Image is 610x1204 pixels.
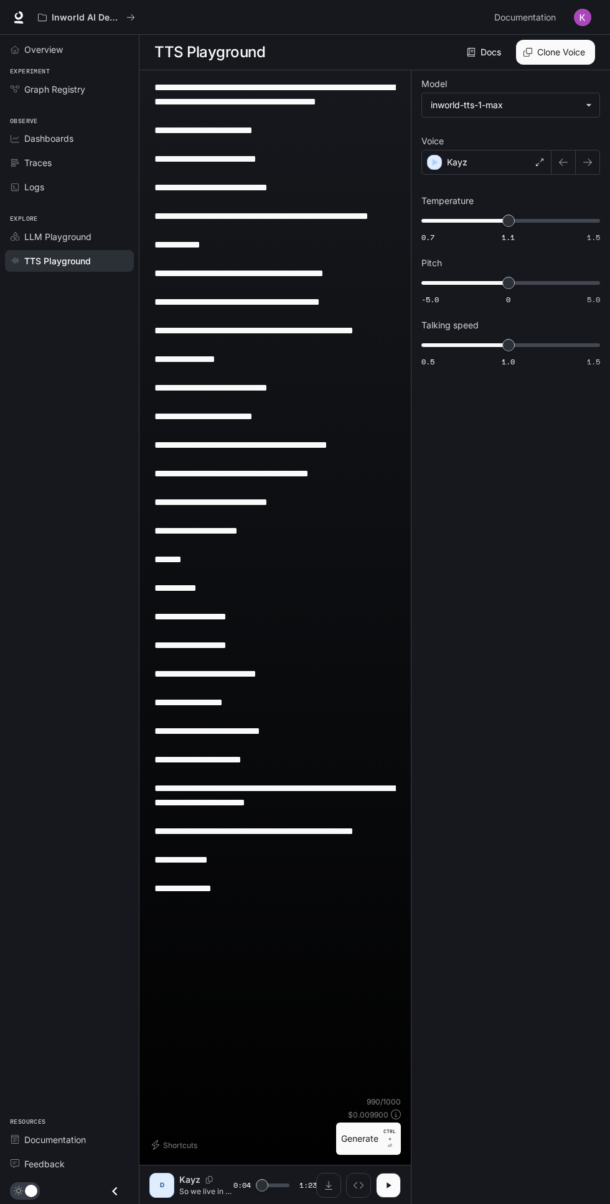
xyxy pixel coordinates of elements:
span: 0.7 [421,232,434,243]
a: Overview [5,39,134,60]
p: 990 / 1000 [367,1096,401,1107]
span: 0.5 [421,356,434,367]
span: Dashboards [24,132,73,145]
div: inworld-tts-1-max [422,93,599,117]
p: Kayz [179,1174,200,1186]
span: Traces [24,156,52,169]
a: Documentation [5,1129,134,1151]
a: Feedback [5,1153,134,1175]
span: LLM Playground [24,230,91,243]
div: inworld-tts-1-max [431,99,579,111]
a: Graph Registry [5,78,134,100]
span: Overview [24,43,63,56]
span: 1:23 [299,1179,317,1192]
span: 0 [506,294,510,305]
button: User avatar [570,5,595,30]
span: 0:04 [233,1179,251,1192]
p: So we live in a very narrow slice of time—a window when the Moon and the Sun look the same size i... [179,1186,233,1197]
button: Copy Voice ID [200,1176,218,1183]
span: Logs [24,180,44,193]
span: 1.5 [587,356,600,367]
span: 1.5 [587,232,600,243]
span: Feedback [24,1157,65,1170]
button: Inspect [346,1173,371,1198]
span: Graph Registry [24,83,85,96]
span: Documentation [494,10,556,25]
p: Kayz [447,156,467,169]
a: Documentation [489,5,565,30]
button: Clone Voice [516,40,595,65]
p: ⏎ [383,1128,396,1150]
button: Close drawer [101,1179,129,1204]
a: TTS Playground [5,250,134,272]
button: Shortcuts [149,1135,202,1155]
p: Model [421,80,447,88]
h1: TTS Playground [154,40,265,65]
p: CTRL + [383,1128,396,1142]
span: -5.0 [421,294,439,305]
span: Dark mode toggle [25,1183,37,1197]
span: TTS Playground [24,254,91,267]
div: D [152,1175,172,1195]
button: Download audio [316,1173,341,1198]
img: User avatar [574,9,591,26]
a: Logs [5,176,134,198]
span: 5.0 [587,294,600,305]
p: Temperature [421,197,474,205]
a: Dashboards [5,127,134,149]
a: Traces [5,152,134,174]
a: Docs [464,40,506,65]
a: LLM Playground [5,226,134,248]
p: Pitch [421,259,442,267]
span: 1.0 [502,356,515,367]
p: Voice [421,137,444,146]
button: GenerateCTRL +⏎ [336,1123,401,1155]
p: Inworld AI Demos [52,12,121,23]
p: $ 0.009900 [348,1109,388,1120]
button: All workspaces [32,5,141,30]
span: 1.1 [502,232,515,243]
span: Documentation [24,1133,86,1146]
p: Talking speed [421,321,479,330]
